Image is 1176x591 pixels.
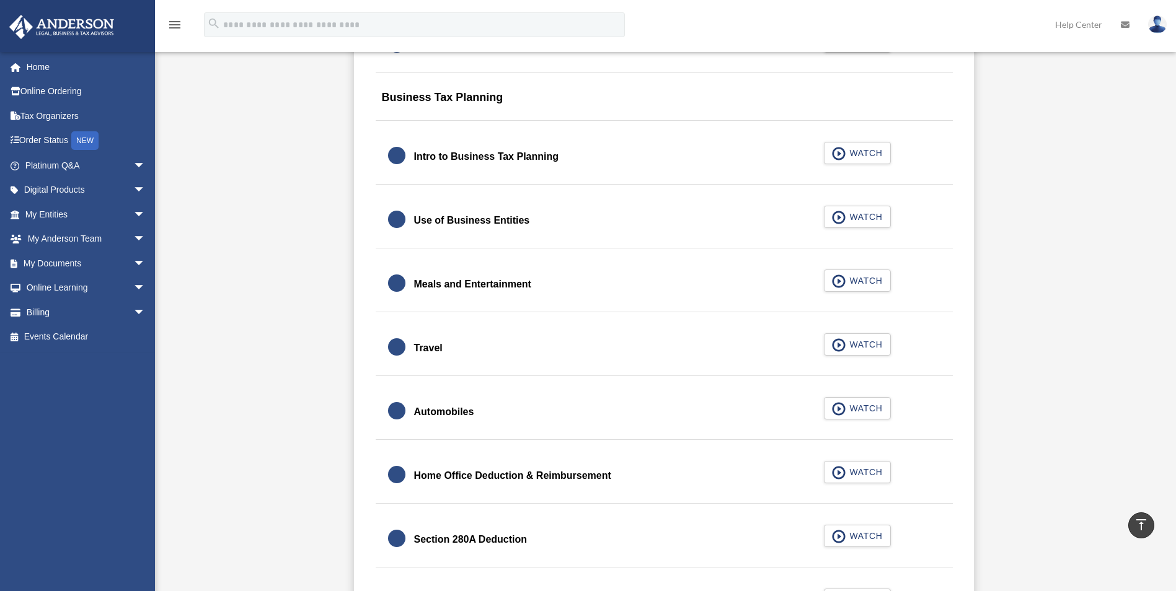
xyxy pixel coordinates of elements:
button: WATCH [824,269,891,292]
div: Travel [414,339,443,357]
span: WATCH [846,466,882,478]
span: WATCH [846,402,882,414]
a: Intro to Business Tax Planning WATCH [388,142,940,172]
div: Meals and Entertainment [414,276,531,293]
button: WATCH [824,142,891,164]
a: Platinum Q&Aarrow_drop_down [9,153,164,178]
a: Online Ordering [9,79,164,104]
span: arrow_drop_down [133,300,158,325]
span: arrow_drop_down [133,227,158,252]
a: Automobiles WATCH [388,397,940,427]
span: WATCH [846,147,882,159]
span: arrow_drop_down [133,202,158,227]
div: Use of Business Entities [414,212,530,229]
a: Digital Productsarrow_drop_down [9,178,164,203]
button: WATCH [824,397,891,419]
img: User Pic [1148,15,1167,33]
span: arrow_drop_down [133,276,158,301]
a: My Anderson Teamarrow_drop_down [9,227,164,252]
span: arrow_drop_down [133,153,158,178]
span: arrow_drop_down [133,178,158,203]
button: WATCH [824,333,891,356]
a: Travel WATCH [388,333,940,363]
div: Automobiles [414,403,474,421]
div: Home Office Deduction & Reimbursement [414,467,611,484]
a: menu [167,22,182,32]
a: Online Learningarrow_drop_down [9,276,164,300]
img: Anderson Advisors Platinum Portal [6,15,118,39]
span: WATCH [846,211,882,223]
a: Home [9,55,164,79]
a: Section 280A Deduction WATCH [388,525,940,554]
div: NEW [71,131,99,150]
div: Business Tax Planning [376,82,953,121]
i: menu [167,17,182,32]
div: Section 280A Deduction [414,531,528,548]
div: Intro to Business Tax Planning [414,148,559,165]
a: vertical_align_top [1128,512,1154,538]
span: WATCH [846,530,882,542]
a: My Entitiesarrow_drop_down [9,202,164,227]
a: Events Calendar [9,325,164,349]
a: Home Office Deduction & Reimbursement WATCH [388,461,940,491]
button: WATCH [824,206,891,228]
i: search [207,17,221,30]
a: Use of Business Entities WATCH [388,206,940,235]
span: WATCH [846,338,882,351]
button: WATCH [824,525,891,547]
i: vertical_align_top [1134,517,1149,532]
span: WATCH [846,274,882,287]
a: Meals and Entertainment WATCH [388,269,940,299]
a: Order StatusNEW [9,128,164,154]
span: arrow_drop_down [133,251,158,276]
a: My Documentsarrow_drop_down [9,251,164,276]
a: Tax Organizers [9,103,164,128]
button: WATCH [824,461,891,483]
a: Billingarrow_drop_down [9,300,164,325]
